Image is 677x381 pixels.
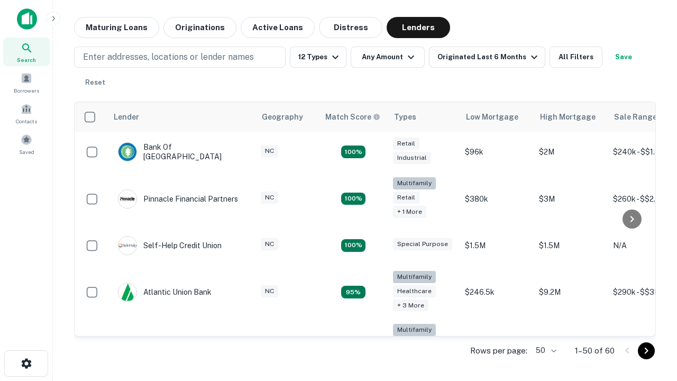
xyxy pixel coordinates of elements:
button: Reset [78,72,112,93]
a: Borrowers [3,68,50,97]
span: Contacts [16,117,37,125]
div: Healthcare [393,285,436,297]
div: High Mortgage [540,111,596,123]
a: Contacts [3,99,50,128]
p: Rows per page: [470,344,527,357]
div: Multifamily [393,324,436,336]
button: Go to next page [638,342,655,359]
div: Matching Properties: 9, hasApolloMatch: undefined [341,286,365,298]
p: 1–50 of 60 [575,344,615,357]
div: Matching Properties: 15, hasApolloMatch: undefined [341,146,365,158]
a: Search [3,38,50,66]
div: Sale Range [614,111,657,123]
div: Pinnacle Financial Partners [118,189,238,208]
button: Save your search to get updates of matches that match your search criteria. [607,47,641,68]
div: Industrial [393,152,431,164]
div: Types [394,111,416,123]
button: Active Loans [241,17,315,38]
div: NC [261,285,278,297]
div: Self-help Credit Union [118,236,222,255]
div: Matching Properties: 17, hasApolloMatch: undefined [341,193,365,205]
img: picture [118,190,136,208]
button: Enter addresses, locations or lender names [74,47,286,68]
img: capitalize-icon.png [17,8,37,30]
div: Multifamily [393,177,436,189]
div: Bank Of [GEOGRAPHIC_DATA] [118,142,245,161]
h6: Match Score [325,111,378,123]
span: Borrowers [14,86,39,95]
div: Special Purpose [393,238,452,250]
iframe: Chat Widget [624,262,677,313]
img: picture [118,237,136,255]
th: Capitalize uses an advanced AI algorithm to match your search with the best lender. The match sco... [319,102,388,132]
img: picture [118,143,136,161]
div: + 1 more [393,206,426,218]
div: NC [261,145,278,157]
td: $1.5M [534,225,608,266]
td: $3M [534,172,608,225]
th: Low Mortgage [460,102,534,132]
div: Capitalize uses an advanced AI algorithm to match your search with the best lender. The match sco... [325,111,380,123]
button: Any Amount [351,47,425,68]
th: Types [388,102,460,132]
div: Originated Last 6 Months [437,51,541,63]
div: + 3 more [393,300,428,312]
button: Lenders [387,17,450,38]
span: Search [17,56,36,64]
span: Saved [19,148,34,156]
div: 50 [532,343,558,358]
td: $1.5M [460,225,534,266]
div: Atlantic Union Bank [118,283,212,302]
div: The Fidelity Bank [118,336,204,355]
div: Matching Properties: 11, hasApolloMatch: undefined [341,239,365,252]
button: Originations [163,17,236,38]
button: Distress [319,17,382,38]
div: NC [261,238,278,250]
div: Retail [393,138,419,150]
div: Retail [393,192,419,204]
div: Lender [114,111,139,123]
td: $380k [460,172,534,225]
td: $2M [534,132,608,172]
a: Saved [3,130,50,158]
td: $246k [460,319,534,372]
button: All Filters [550,47,602,68]
div: NC [261,192,278,204]
th: Lender [107,102,255,132]
button: Maturing Loans [74,17,159,38]
button: 12 Types [290,47,346,68]
td: $9.2M [534,266,608,319]
td: $3.2M [534,319,608,372]
img: picture [118,283,136,301]
div: Geography [262,111,303,123]
button: Originated Last 6 Months [429,47,545,68]
th: Geography [255,102,319,132]
th: High Mortgage [534,102,608,132]
div: Multifamily [393,271,436,283]
td: $246.5k [460,266,534,319]
p: Enter addresses, locations or lender names [83,51,254,63]
div: Low Mortgage [466,111,518,123]
td: $96k [460,132,534,172]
